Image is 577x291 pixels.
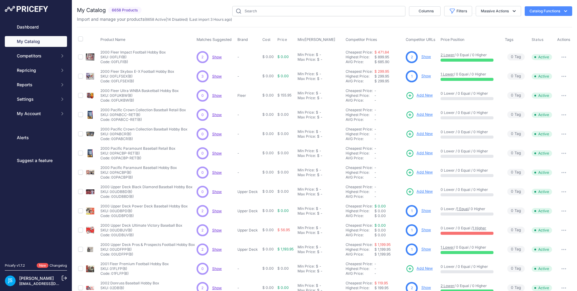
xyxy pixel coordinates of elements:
[505,37,514,42] span: Tags
[374,281,388,285] a: $ 119.95
[298,76,316,81] div: Max Price:
[5,132,67,143] a: Alerts
[262,37,271,42] span: Cost
[507,54,525,60] span: Tag
[417,93,433,98] span: Add New
[277,74,289,78] span: $ 0.00
[507,188,525,195] span: Tag
[19,281,82,286] a: [EMAIL_ADDRESS][DOMAIN_NAME]
[507,111,525,118] span: Tag
[212,93,222,98] a: Show
[374,127,376,131] span: -
[100,108,186,112] p: 2000 Pacific Crown Collection Baseball Retail Box
[212,209,222,213] a: Show
[374,108,376,112] span: -
[507,207,525,214] span: Tag
[421,247,431,251] a: Show
[212,228,222,232] span: Show
[298,187,315,192] div: Min Price:
[346,136,374,141] div: AVG Price:
[317,115,319,120] div: $
[318,206,321,211] div: -
[346,74,374,79] div: Highest Price:
[317,153,319,158] div: $
[441,37,464,42] span: Price Position
[212,112,222,117] a: Show
[316,187,318,192] div: $
[317,173,319,177] div: $
[374,189,376,194] span: -
[237,112,260,117] p: -
[212,247,222,252] a: Show
[262,74,274,78] span: $ 0.00
[262,112,274,117] span: $ 0.00
[145,17,188,22] span: ( | )
[441,53,454,57] a: 2 Lower
[100,146,176,151] p: 2000 Pacific Paramount Baseball Retail Box
[374,165,376,170] span: -
[532,170,552,176] span: Active
[374,93,376,98] span: -
[277,112,289,117] span: $ 0.00
[421,208,431,213] a: Show
[262,131,274,136] span: $ 0.00
[374,50,389,54] a: $ 471.84
[5,79,67,90] button: Reports
[532,37,545,42] button: Status
[417,131,433,137] span: Add New
[421,228,431,232] a: Show
[262,189,274,194] span: $ 0.00
[346,281,373,285] a: Cheapest Price:
[441,245,454,250] a: 1 Lower
[441,168,499,173] p: 0 Lower / 0 Equal / 0 Higher
[237,93,260,98] p: Fleer
[316,168,318,173] div: $
[346,55,374,60] div: Highest Price:
[298,52,315,57] div: Min Price:
[212,170,222,175] span: Show
[100,50,166,55] p: 2000 Fleer Impact Football Hobby Box
[346,189,374,194] div: Highest Price:
[346,175,374,180] div: AVG Price:
[262,93,274,97] span: $ 0.00
[318,129,321,134] div: -
[50,263,67,268] a: Changelog
[374,146,376,151] span: -
[406,130,433,138] a: Add New
[346,204,373,208] a: Cheapest Price:
[374,69,389,74] a: $ 299.95
[201,131,204,137] span: 0
[167,17,187,22] a: 14 Disabled
[298,96,316,100] div: Max Price:
[100,151,176,156] p: SKU: 00PACBP-RET(B)
[441,72,499,77] p: / 0 Equal / 0 Higher
[532,150,552,156] span: Active
[212,286,222,290] a: Show
[298,115,316,120] div: Max Price:
[237,151,260,156] p: -
[5,108,67,119] button: My Account
[346,108,373,112] a: Cheapest Price:
[417,189,433,195] span: Add New
[411,74,413,79] span: 1
[5,36,67,47] a: My Catalog
[374,117,376,122] span: -
[201,93,204,98] span: 0
[346,88,373,93] a: Cheapest Price:
[318,149,321,153] div: -
[100,189,193,194] p: SKU: 00UDBBD(B)
[316,91,318,96] div: $
[298,129,315,134] div: Min Price:
[374,194,376,199] span: -
[189,17,232,22] span: (Last import 3 Hours ago)
[212,189,222,194] a: Show
[262,54,274,59] span: $ 0.00
[346,117,374,122] div: AVG Price:
[421,285,431,290] a: Show
[346,151,374,156] div: Highest Price:
[316,72,318,76] div: $
[100,136,188,141] p: Code: 00PABCR(B)
[212,132,222,136] a: Show
[100,60,166,64] p: Code: 00FLFI(B)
